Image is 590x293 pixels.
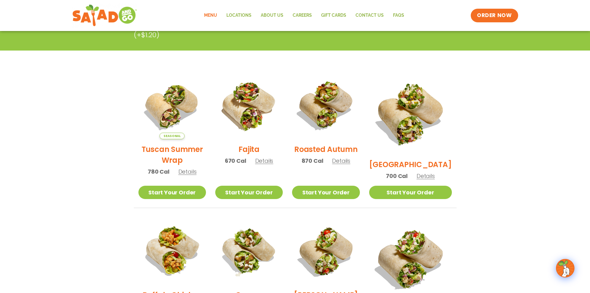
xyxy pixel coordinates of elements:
[222,8,256,23] a: Locations
[138,144,206,166] h2: Tuscan Summer Wrap
[225,157,246,165] span: 670 Cal
[138,72,206,139] img: Product photo for Tuscan Summer Wrap
[215,217,283,285] img: Product photo for Caesar Wrap
[288,8,317,23] a: Careers
[255,157,273,165] span: Details
[160,133,185,139] span: Seasonal
[471,9,518,22] a: ORDER NOW
[477,12,512,19] span: ORDER NOW
[148,167,169,176] span: 780 Cal
[417,172,435,180] span: Details
[256,8,288,23] a: About Us
[138,217,206,285] img: Product photo for Buffalo Chicken Wrap
[199,8,409,23] nav: Menu
[215,72,283,139] img: Product photo for Fajita Wrap
[332,157,350,165] span: Details
[302,157,323,165] span: 870 Cal
[215,186,283,199] a: Start Your Order
[388,8,409,23] a: FAQs
[292,186,360,199] a: Start Your Order
[557,260,574,277] img: wpChatIcon
[138,186,206,199] a: Start Your Order
[178,168,197,175] span: Details
[317,8,351,23] a: GIFT CARDS
[292,217,360,285] img: Product photo for Cobb Wrap
[369,186,452,199] a: Start Your Order
[72,3,138,28] img: new-SAG-logo-768×292
[351,8,388,23] a: Contact Us
[292,72,360,139] img: Product photo for Roasted Autumn Wrap
[238,144,260,155] h2: Fajita
[386,172,408,180] span: 700 Cal
[199,8,222,23] a: Menu
[294,144,358,155] h2: Roasted Autumn
[369,159,452,170] h2: [GEOGRAPHIC_DATA]
[369,72,452,154] img: Product photo for BBQ Ranch Wrap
